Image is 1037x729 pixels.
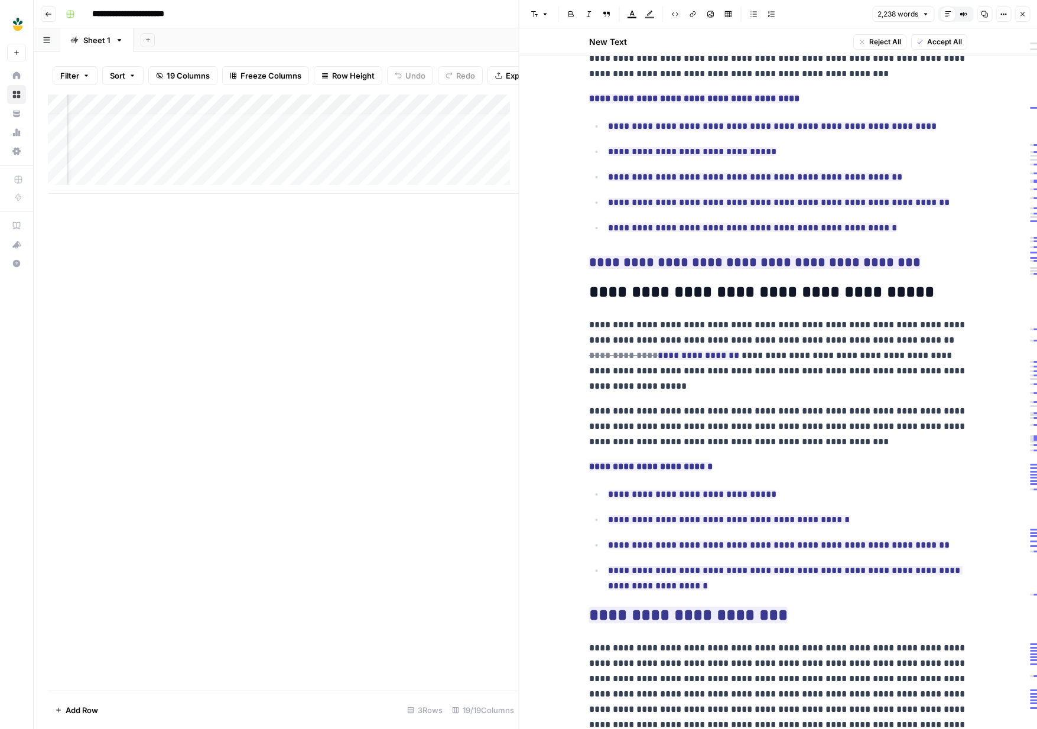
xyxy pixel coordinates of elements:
span: 2,238 words [877,9,918,19]
a: Settings [7,142,26,161]
button: Accept All [911,34,967,50]
h2: New Text [589,36,627,48]
span: Sort [110,70,125,82]
button: Add Row [48,701,105,720]
a: Usage [7,123,26,142]
button: Export CSV [487,66,555,85]
div: 19/19 Columns [447,701,519,720]
button: 2,238 words [872,6,934,22]
button: 19 Columns [148,66,217,85]
span: 19 Columns [167,70,210,82]
span: Export CSV [506,70,548,82]
span: Row Height [332,70,375,82]
a: Sheet 1 [60,28,134,52]
button: Workspace: Grow Therapy [7,9,26,39]
span: Freeze Columns [240,70,301,82]
button: Freeze Columns [222,66,309,85]
span: Reject All [869,37,901,47]
span: Filter [60,70,79,82]
span: Redo [456,70,475,82]
a: Home [7,66,26,85]
span: Add Row [66,704,98,716]
button: What's new? [7,235,26,254]
div: Sheet 1 [83,34,110,46]
span: Undo [405,70,425,82]
button: Redo [438,66,483,85]
button: Filter [53,66,97,85]
span: Accept All [927,37,962,47]
div: 3 Rows [402,701,447,720]
button: Sort [102,66,144,85]
button: Help + Support [7,254,26,273]
a: Browse [7,85,26,104]
a: Your Data [7,104,26,123]
button: Row Height [314,66,382,85]
a: AirOps Academy [7,216,26,235]
button: Undo [387,66,433,85]
button: Reject All [853,34,906,50]
img: Grow Therapy Logo [7,14,28,35]
div: What's new? [8,236,25,253]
